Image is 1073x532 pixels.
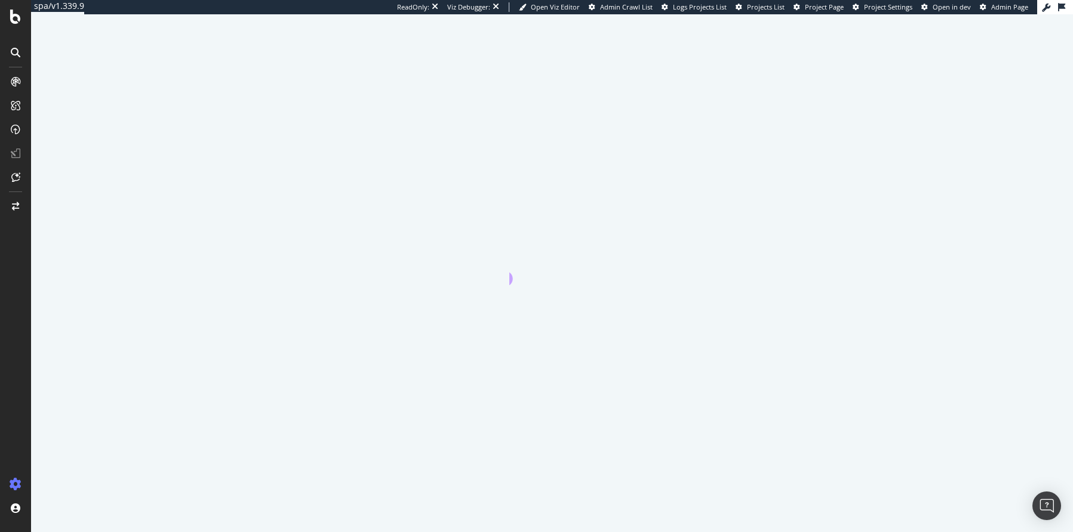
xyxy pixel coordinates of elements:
a: Projects List [736,2,785,12]
a: Admin Crawl List [589,2,653,12]
div: animation [509,242,595,285]
span: Admin Crawl List [600,2,653,11]
span: Project Page [805,2,844,11]
span: Projects List [747,2,785,11]
a: Logs Projects List [662,2,727,12]
a: Open Viz Editor [519,2,580,12]
a: Open in dev [921,2,971,12]
div: Viz Debugger: [447,2,490,12]
div: Open Intercom Messenger [1032,491,1061,520]
span: Open in dev [933,2,971,11]
a: Admin Page [980,2,1028,12]
span: Logs Projects List [673,2,727,11]
span: Admin Page [991,2,1028,11]
span: Project Settings [864,2,912,11]
div: ReadOnly: [397,2,429,12]
a: Project Settings [853,2,912,12]
a: Project Page [794,2,844,12]
span: Open Viz Editor [531,2,580,11]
